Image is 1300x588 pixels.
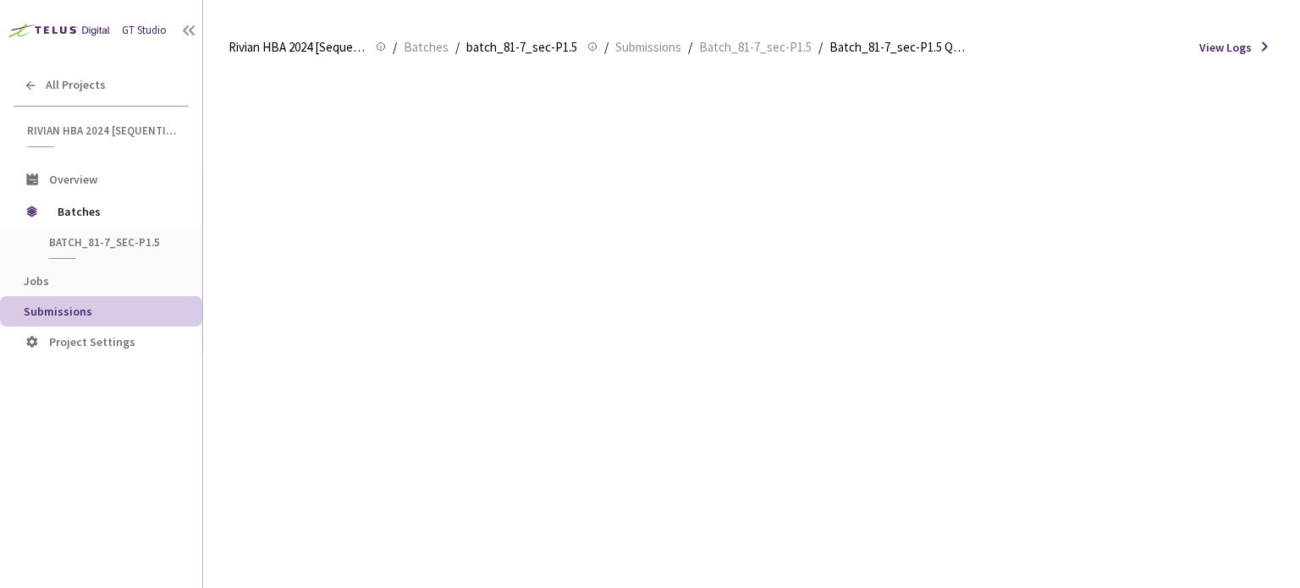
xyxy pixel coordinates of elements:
span: batch_81-7_sec-P1.5 [49,235,174,250]
span: Overview [49,172,97,187]
a: Batch_81-7_sec-P1.5 [696,37,815,56]
span: Rivian HBA 2024 [Sequential] [229,37,366,58]
span: Submissions [615,37,681,58]
a: Submissions [612,37,685,56]
li: / [818,37,823,58]
span: Project Settings [49,334,135,349]
span: Batches [404,37,449,58]
li: / [688,37,692,58]
li: / [455,37,460,58]
div: GT Studio [122,23,167,39]
li: / [604,37,609,58]
span: Batch_81-7_sec-P1.5 [699,37,812,58]
span: batch_81-7_sec-P1.5 [466,37,577,58]
a: Batches [400,37,452,56]
span: Jobs [24,273,49,289]
span: Batch_81-7_sec-P1.5 QC - [DATE] [829,37,967,58]
span: Batches [58,195,174,228]
span: Rivian HBA 2024 [Sequential] [27,124,179,138]
span: All Projects [46,78,106,92]
span: Submissions [24,304,92,319]
span: View Logs [1199,39,1252,56]
li: / [393,37,397,58]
